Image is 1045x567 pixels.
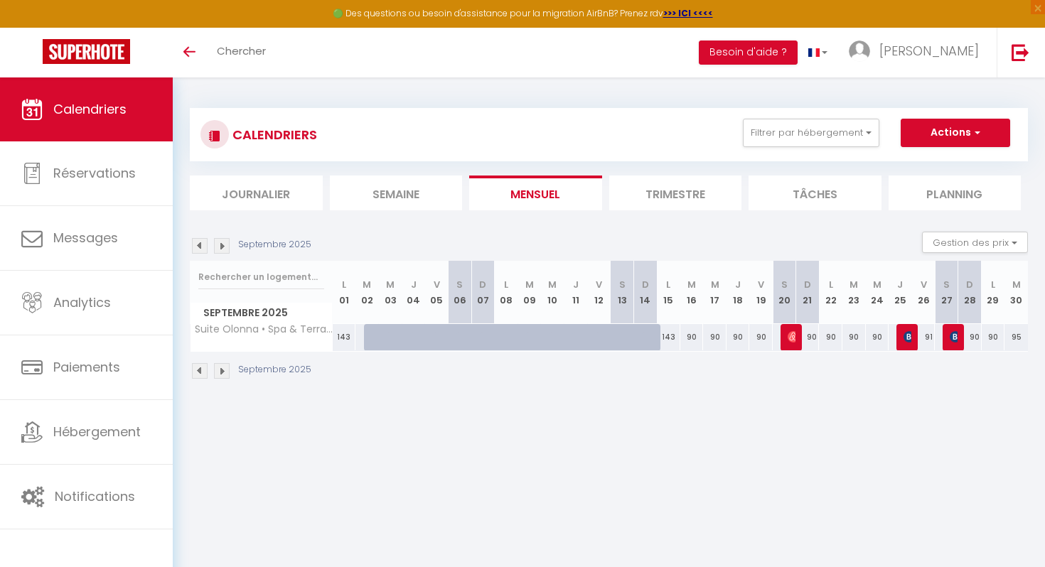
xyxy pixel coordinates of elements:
span: Hébergement [53,423,141,441]
abbr: L [829,278,833,291]
li: Tâches [749,175,881,210]
abbr: L [991,278,995,291]
div: 90 [727,324,750,350]
th: 19 [749,261,773,324]
th: 08 [495,261,518,324]
th: 01 [333,261,356,324]
li: Journalier [190,175,323,210]
th: 03 [379,261,402,324]
span: Paiements [53,358,120,376]
div: 90 [703,324,727,350]
img: logout [1012,43,1029,61]
abbr: S [619,278,626,291]
div: 90 [866,324,889,350]
abbr: L [342,278,346,291]
a: Chercher [206,28,277,77]
abbr: M [873,278,881,291]
span: Réservations [53,164,136,182]
th: 05 [425,261,449,324]
span: Suite Olonna • Spa & Terrasse à 7 min des plages [193,324,335,335]
abbr: V [758,278,764,291]
th: 15 [657,261,680,324]
abbr: M [711,278,719,291]
th: 18 [727,261,750,324]
abbr: J [735,278,741,291]
th: 23 [842,261,866,324]
div: 143 [657,324,680,350]
abbr: M [687,278,696,291]
th: 10 [541,261,564,324]
abbr: M [548,278,557,291]
div: 90 [749,324,773,350]
button: Gestion des prix [922,232,1028,253]
th: 24 [866,261,889,324]
div: 143 [333,324,356,350]
div: 90 [842,324,866,350]
li: Mensuel [469,175,602,210]
abbr: L [666,278,670,291]
span: Notifications [55,487,135,505]
span: Calendriers [53,100,127,118]
button: Filtrer par hébergement [743,119,879,147]
li: Planning [889,175,1022,210]
img: ... [849,40,870,62]
abbr: M [1012,278,1021,291]
th: 02 [355,261,379,324]
span: Septembre 2025 [191,303,332,323]
th: 11 [564,261,588,324]
th: 13 [611,261,634,324]
abbr: D [642,278,649,291]
button: Besoin d'aide ? [699,40,798,65]
div: 90 [819,324,842,350]
span: [PERSON_NAME] [904,323,911,350]
abbr: M [386,278,395,291]
img: Super Booking [43,39,130,64]
div: 95 [1004,324,1028,350]
abbr: V [434,278,440,291]
th: 07 [471,261,495,324]
abbr: S [781,278,788,291]
abbr: M [850,278,858,291]
p: Septembre 2025 [238,238,311,252]
span: [PERSON_NAME] [879,42,979,60]
abbr: S [943,278,950,291]
abbr: M [525,278,534,291]
abbr: J [573,278,579,291]
span: [PERSON_NAME] [950,323,958,350]
th: 21 [796,261,820,324]
abbr: V [596,278,602,291]
div: 90 [958,324,982,350]
th: 20 [773,261,796,324]
h3: CALENDRIERS [229,119,317,151]
div: 91 [912,324,936,350]
th: 25 [889,261,912,324]
th: 28 [958,261,982,324]
abbr: J [411,278,417,291]
abbr: S [456,278,463,291]
abbr: D [479,278,486,291]
li: Semaine [330,175,463,210]
abbr: M [363,278,371,291]
div: 90 [796,324,820,350]
span: Chercher [217,43,266,58]
th: 06 [449,261,472,324]
a: ... [PERSON_NAME] [838,28,997,77]
th: 04 [402,261,425,324]
abbr: V [921,278,927,291]
th: 26 [912,261,936,324]
abbr: D [966,278,973,291]
th: 12 [587,261,611,324]
th: 16 [680,261,704,324]
p: Septembre 2025 [238,363,311,377]
a: >>> ICI <<<< [663,7,713,19]
th: 22 [819,261,842,324]
abbr: J [897,278,903,291]
button: Actions [901,119,1010,147]
span: Messages [53,229,118,247]
li: Trimestre [609,175,742,210]
div: 90 [982,324,1005,350]
th: 09 [518,261,541,324]
span: [PERSON_NAME] [788,323,795,350]
input: Rechercher un logement... [198,264,324,290]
